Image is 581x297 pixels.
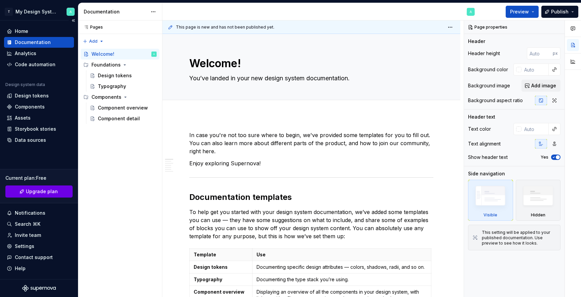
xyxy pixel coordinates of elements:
[15,50,36,57] div: Analytics
[551,8,569,15] span: Publish
[5,8,13,16] div: T
[15,103,45,110] div: Components
[176,25,274,30] span: This page is new and has not been published yet.
[81,25,103,30] div: Pages
[81,49,159,59] a: Welcome!Artem
[467,8,475,16] img: Artem
[4,37,74,48] a: Documentation
[87,81,159,92] a: Typography
[22,285,56,292] svg: Supernova Logo
[194,264,228,270] strong: Design tokens
[194,251,248,258] p: Template
[15,232,41,239] div: Invite team
[541,155,548,160] label: Yes
[15,39,51,46] div: Documentation
[81,92,159,102] div: Components
[89,39,98,44] span: Add
[4,101,74,112] a: Components
[189,131,433,155] p: In case you're not too sure where to begin, we've provided some templates for you to fill out. Yo...
[4,252,74,263] button: Contact support
[506,6,539,18] button: Preview
[510,8,529,15] span: Preview
[468,170,505,177] div: Side navigation
[521,80,560,92] button: Add image
[4,59,74,70] a: Code automation
[15,126,56,132] div: Storybook stories
[188,55,432,72] textarea: Welcome!
[98,83,126,90] div: Typography
[26,188,58,195] span: Upgrade plan
[15,243,34,250] div: Settings
[91,51,114,57] div: Welcome!
[468,140,501,147] div: Text alignment
[15,92,49,99] div: Design tokens
[15,61,55,68] div: Code automation
[4,263,74,274] button: Help
[87,102,159,113] a: Component overview
[521,63,549,76] input: Auto
[482,230,556,246] div: This setting will be applied to your published documentation. Use preview to see how it looks.
[189,192,433,203] h2: Documentation templates
[98,72,132,79] div: Design tokens
[521,123,549,135] input: Auto
[257,264,427,270] p: Documenting specific design attributes — colors, shadows, radii, and so on.
[5,185,73,198] button: Upgrade plan
[84,8,147,15] div: Documentation
[468,180,513,221] div: Visible
[4,230,74,241] a: Invite team
[5,82,45,87] div: Design system data
[81,49,159,124] div: Page tree
[69,16,78,25] button: Collapse sidebar
[15,137,46,143] div: Data sources
[468,38,485,45] div: Header
[553,51,558,56] p: px
[5,175,73,181] div: Current plan : Free
[468,126,491,132] div: Text color
[15,254,53,261] div: Contact support
[15,115,31,121] div: Assets
[151,51,157,57] img: Artem
[15,265,26,272] div: Help
[531,82,556,89] span: Add image
[257,251,427,258] p: Use
[516,180,561,221] div: Hidden
[531,212,545,218] div: Hidden
[4,208,74,218] button: Notifications
[87,113,159,124] a: Component detail
[4,26,74,37] a: Home
[87,70,159,81] a: Design tokens
[91,94,121,100] div: Components
[483,212,497,218] div: Visible
[257,276,427,283] p: Documenting the type stack you’re using.
[4,90,74,101] a: Design tokens
[188,73,432,84] textarea: You’ve landed in your new design system documentation.
[189,208,433,240] p: To help get you started with your design system documentation, we’ve added some templates you can...
[541,6,578,18] button: Publish
[189,159,433,167] p: Enjoy exploring Supernova!
[91,61,121,68] div: Foundations
[98,115,140,122] div: Component detail
[67,8,75,16] img: Artem
[4,48,74,59] a: Analytics
[468,114,495,120] div: Header text
[527,47,553,59] input: Auto
[15,210,45,216] div: Notifications
[98,104,148,111] div: Component overview
[4,219,74,229] button: Search ⌘K
[468,66,508,73] div: Background color
[4,124,74,134] a: Storybook stories
[194,277,222,282] strong: Typography
[81,37,106,46] button: Add
[1,4,77,19] button: TMy Design SystemArtem
[194,289,244,295] strong: Component overview
[81,59,159,70] div: Foundations
[468,97,523,104] div: Background aspect ratio
[4,241,74,252] a: Settings
[4,135,74,145] a: Data sources
[15,221,40,227] div: Search ⌘K
[468,82,510,89] div: Background image
[468,50,500,57] div: Header height
[15,28,28,35] div: Home
[15,8,59,15] div: My Design System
